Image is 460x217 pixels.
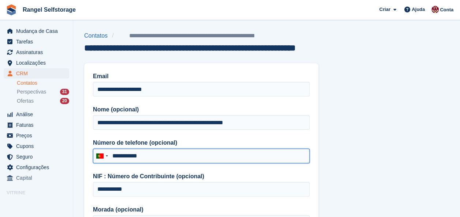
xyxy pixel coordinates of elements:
[93,138,310,147] label: Número de telefone (opcional)
[16,152,60,162] span: Seguro
[93,172,310,181] label: NIF : Número de Contribuinte (opcional)
[17,88,69,96] a: Perspectivas 31
[16,162,60,172] span: Configurações
[16,37,60,47] span: Tarefas
[16,173,60,183] span: Capital
[17,88,46,95] span: Perspectivas
[4,58,69,68] a: menu
[4,120,69,130] a: menu
[16,47,60,57] span: Assinaturas
[17,98,34,104] span: Ofertas
[84,31,343,40] nav: breadcrumbs
[60,199,69,208] a: Loja de pré-visualização
[93,105,310,114] label: Nome (opcional)
[93,72,310,81] label: Email
[16,130,60,141] span: Preços
[16,120,60,130] span: Faturas
[6,4,17,15] img: stora-icon-8386f47178a22dfd0bd8f6a31ec36ba5ce8667c1dd55bd0f319d3a0aa187defe.svg
[16,58,60,68] span: Localizações
[16,141,60,151] span: Cupons
[16,109,60,119] span: Análise
[4,173,69,183] a: menu
[20,4,79,16] a: Rangel Selfstorage
[4,68,69,79] a: menu
[379,6,390,13] span: Criar
[4,152,69,162] a: menu
[93,205,310,214] label: Morada (opcional)
[7,189,73,197] span: Vitrine
[16,68,60,79] span: CRM
[16,26,60,36] span: Mudança de Casa
[4,109,69,119] a: menu
[60,98,69,104] div: 20
[4,26,69,36] a: menu
[84,31,112,40] a: Contatos
[440,6,453,14] span: Conta
[4,198,69,209] a: menu
[17,97,69,105] a: Ofertas 20
[16,198,60,209] span: Portal de reservas
[412,6,425,13] span: Ajuda
[431,6,439,13] img: Diana Moreira
[17,80,69,87] a: Contatos
[4,37,69,47] a: menu
[60,89,69,95] div: 31
[4,130,69,141] a: menu
[4,162,69,172] a: menu
[4,47,69,57] a: menu
[4,141,69,151] a: menu
[93,149,110,163] div: Portugal: +351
